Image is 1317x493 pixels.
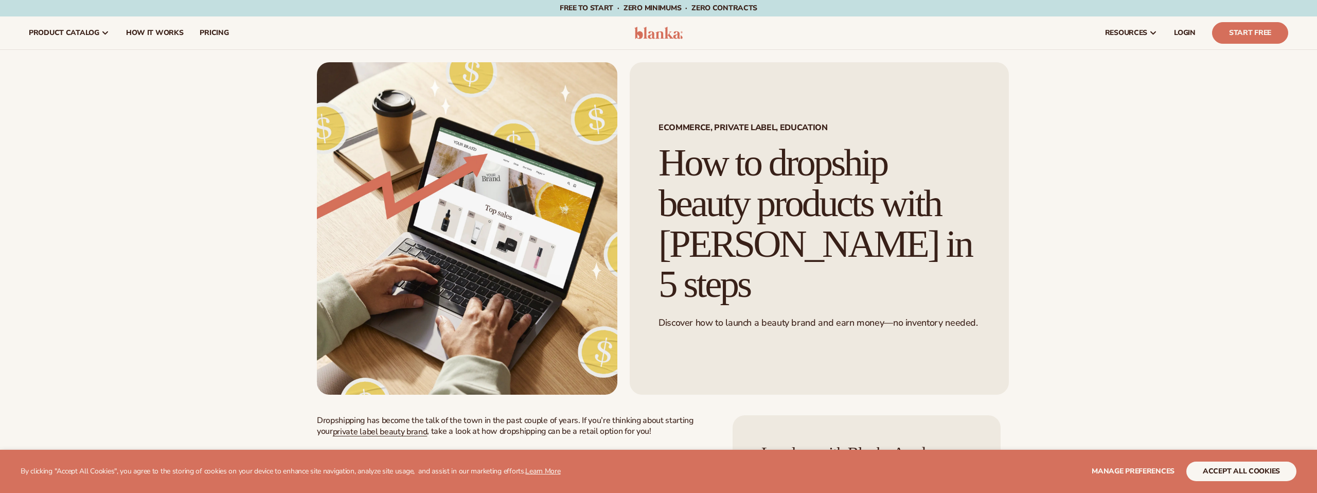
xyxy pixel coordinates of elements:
[658,143,980,305] h1: How to dropship beauty products with [PERSON_NAME] in 5 steps
[191,16,237,49] a: pricing
[317,415,713,437] p: Dropshipping has become the talk of the town in the past couple of years. If you’re thinking abou...
[658,317,980,329] p: Discover how to launch a beauty brand and earn money—no inventory needed.
[126,29,184,37] span: How It Works
[317,62,617,395] img: Growing money with ecommerce
[658,124,980,132] span: Ecommerce, Private Label, EDUCATION
[29,29,99,37] span: product catalog
[761,444,972,462] h4: Level up with Blanka Academy
[1105,29,1147,37] span: resources
[1092,466,1174,476] span: Manage preferences
[1212,22,1288,44] a: Start Free
[525,466,560,476] a: Learn More
[1186,462,1296,481] button: accept all cookies
[1097,16,1166,49] a: resources
[21,16,118,49] a: product catalog
[21,467,561,476] p: By clicking "Accept All Cookies", you agree to the storing of cookies on your device to enhance s...
[200,29,228,37] span: pricing
[1092,462,1174,481] button: Manage preferences
[560,3,757,13] span: Free to start · ZERO minimums · ZERO contracts
[634,27,683,39] img: logo
[1174,29,1196,37] span: LOGIN
[118,16,192,49] a: How It Works
[1166,16,1204,49] a: LOGIN
[333,426,428,437] a: private label beauty brand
